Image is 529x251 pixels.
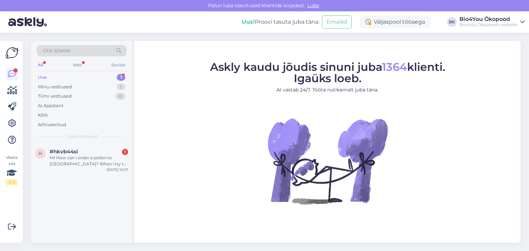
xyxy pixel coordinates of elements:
[115,93,125,100] div: 0
[107,167,128,172] div: [DATE] 10:37
[39,151,42,156] span: h
[122,149,128,155] div: 1
[71,61,83,69] div: Web
[210,60,445,85] span: Askly kaudu jõudis sinuni juba klienti. Igaüks loeb.
[382,60,407,74] span: 1364
[6,179,18,185] div: 2 / 3
[459,22,517,28] div: Bio4You Ökopood's website
[38,84,72,90] div: Minu vestlused
[43,47,70,54] span: Otsi kliente
[305,2,321,9] span: Luba
[117,84,125,90] div: 1
[38,112,48,119] div: Kõik
[242,19,255,25] b: Uus!
[266,99,390,223] img: No Chat active
[37,61,44,69] div: All
[210,86,445,94] p: AI vastab 24/7. Tööta nutikamalt juba täna.
[6,154,18,185] div: Vaata siia
[360,16,431,28] div: Väljaspool tööaega
[38,102,63,109] div: AI Assistent
[50,149,78,155] span: #hkvb44si
[38,121,66,128] div: Arhiveeritud
[38,74,47,81] div: Uus
[459,17,517,22] div: Bio4You Ökopood
[66,133,98,140] span: Uued vestlused
[322,15,352,29] button: Emailid
[50,155,128,167] div: Hi! How can i order a pollen to [GEOGRAPHIC_DATA]? When i try to make an order, i only have deliv...
[117,74,125,81] div: 1
[110,61,127,69] div: Socials
[242,18,319,26] div: Proovi tasuta juba täna:
[38,93,72,100] div: Tiimi vestlused
[6,46,19,59] img: Askly Logo
[447,17,457,27] div: BK
[459,17,525,28] a: Bio4You ÖkopoodBio4You Ökopood's website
